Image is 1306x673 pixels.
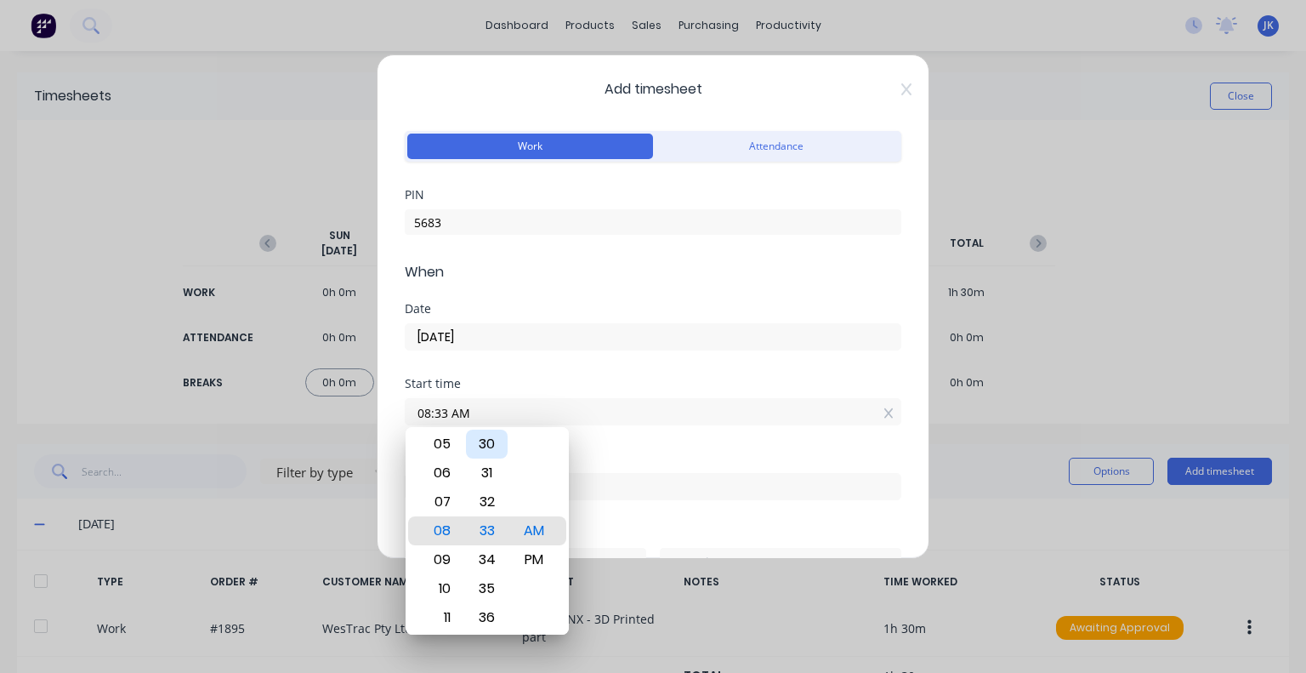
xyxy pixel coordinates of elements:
[417,427,463,635] div: Hour
[405,378,901,390] div: Start time
[405,528,901,539] div: Hours worked
[466,430,508,459] div: 30
[419,488,461,516] div: 07
[466,488,508,516] div: 32
[653,134,899,159] button: Attendance
[405,453,901,465] div: Finish time
[466,603,508,632] div: 36
[466,574,508,603] div: 35
[466,545,508,574] div: 34
[405,209,901,235] input: Enter PIN
[466,516,508,545] div: 33
[661,549,690,574] input: 0
[419,430,461,459] div: 05
[419,603,461,632] div: 11
[407,134,653,159] button: Work
[463,427,510,635] div: Minute
[695,553,900,574] label: minutes
[466,459,508,488] div: 31
[405,79,901,100] span: Add timesheet
[513,516,554,545] div: AM
[405,262,901,282] span: When
[419,459,461,488] div: 06
[419,574,461,603] div: 10
[405,303,901,315] div: Date
[419,545,461,574] div: 09
[405,189,901,201] div: PIN
[513,545,554,574] div: PM
[419,516,461,545] div: 08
